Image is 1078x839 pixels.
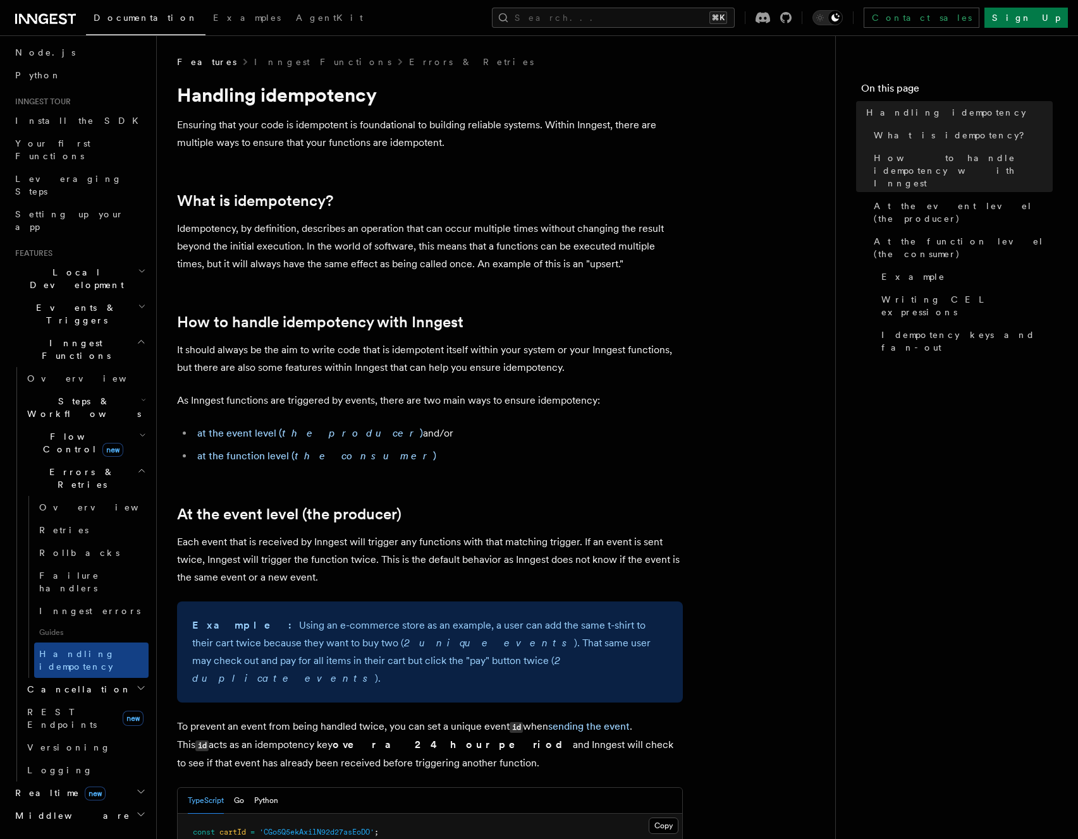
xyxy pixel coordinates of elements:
a: Errors & Retries [409,56,534,68]
span: Handling idempotency [866,106,1026,119]
a: Versioning [22,736,149,759]
span: new [102,443,123,457]
a: Leveraging Steps [10,167,149,203]
a: Rollbacks [34,541,149,564]
span: Documentation [94,13,198,23]
a: REST Endpointsnew [22,701,149,736]
span: Setting up your app [15,209,124,232]
a: At the event level (the producer) [869,195,1053,230]
a: sending the event [548,720,630,732]
span: Features [10,248,52,258]
button: Local Development [10,261,149,296]
a: Documentation [86,4,205,35]
h1: Handling idempotency [177,83,683,106]
span: Node.js [15,47,75,57]
span: Leveraging Steps [15,174,122,196]
a: Inngest errors [34,600,149,622]
p: Using an e-commerce store as an example, a user can add the same t-shirt to their cart twice beca... [192,617,668,687]
span: Inngest tour [10,97,71,107]
span: How to handle idempotency with Inngest [874,152,1053,190]
a: Example [876,265,1053,288]
div: Errors & Retries [22,496,149,678]
a: How to handle idempotency with Inngest [869,147,1053,195]
button: Flow Controlnew [22,425,149,461]
a: Failure handlers [34,564,149,600]
span: Local Development [10,266,138,291]
a: Python [10,64,149,87]
span: Your first Functions [15,138,90,161]
span: Inngest Functions [10,337,137,362]
p: It should always be the aim to write code that is idempotent itself within your system or your In... [177,341,683,377]
span: Handling idempotency [39,649,115,672]
a: at the function level (the consumer) [197,450,436,462]
span: Failure handlers [39,570,99,593]
span: new [123,711,144,726]
span: Example [881,270,945,283]
span: Writing CEL expressions [881,293,1053,318]
a: How to handle idempotency with Inngest [177,313,463,331]
p: Idempotency, by definition, describes an operation that can occur multiple times without changing... [177,220,683,273]
span: Python [15,70,61,80]
span: Guides [34,622,149,643]
span: Rollbacks [39,548,119,558]
button: Toggle dark mode [812,10,843,25]
a: Examples [205,4,288,34]
span: At the event level (the producer) [874,200,1053,225]
h4: On this page [861,81,1053,101]
a: Sign Up [984,8,1068,28]
span: Versioning [27,742,111,752]
a: Contact sales [864,8,979,28]
span: Examples [213,13,281,23]
span: At the function level (the consumer) [874,235,1053,260]
a: What is idempotency? [177,192,333,210]
code: id [195,740,209,751]
button: Errors & Retries [22,461,149,496]
button: Search...⌘K [492,8,735,28]
p: Each event that is received by Inngest will trigger any functions with that matching trigger. If ... [177,533,683,586]
span: Middleware [10,809,130,822]
button: Realtimenew [10,782,149,804]
span: cartId [219,828,246,836]
a: Node.js [10,41,149,64]
a: Install the SDK [10,109,149,132]
strong: Example: [192,619,299,631]
span: Features [177,56,236,68]
span: Retries [39,525,89,535]
a: Writing CEL expressions [876,288,1053,323]
a: AgentKit [288,4,371,34]
button: Events & Triggers [10,296,149,332]
a: At the event level (the producer) [177,505,401,523]
a: At the function level (the consumer) [869,230,1053,265]
a: Overview [34,496,149,519]
button: Cancellation [22,678,149,701]
span: Cancellation [22,683,132,696]
p: To prevent an event from being handled twice, you can set a unique event when . This acts as an i... [177,718,683,772]
a: What is idempotency? [869,124,1053,147]
kbd: ⌘K [709,11,727,24]
span: Idempotency keys and fan-out [881,329,1053,354]
span: Overview [27,373,157,383]
span: AgentKit [296,13,363,23]
span: Inngest errors [39,606,140,616]
span: 'CGo5Q5ekAxilN92d27asEoDO' [259,828,374,836]
span: Events & Triggers [10,301,138,327]
span: Logging [27,765,93,775]
li: and/or [193,425,683,442]
span: Flow Control [22,430,139,456]
button: Middleware [10,804,149,827]
em: the producer [282,427,420,439]
a: Idempotency keys and fan-out [876,323,1053,359]
span: Install the SDK [15,116,146,126]
button: Copy [649,818,678,834]
button: Python [254,788,278,814]
a: Your first Functions [10,132,149,167]
a: Retries [34,519,149,541]
em: 2 unique events [404,637,574,649]
a: Logging [22,759,149,782]
strong: over a 24 hour period [333,739,573,751]
span: ; [374,828,379,836]
span: Steps & Workflows [22,395,141,420]
span: Overview [39,502,169,512]
code: id [510,722,523,733]
p: Ensuring that your code is idempotent is foundational to building reliable systems. Within Innges... [177,116,683,152]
